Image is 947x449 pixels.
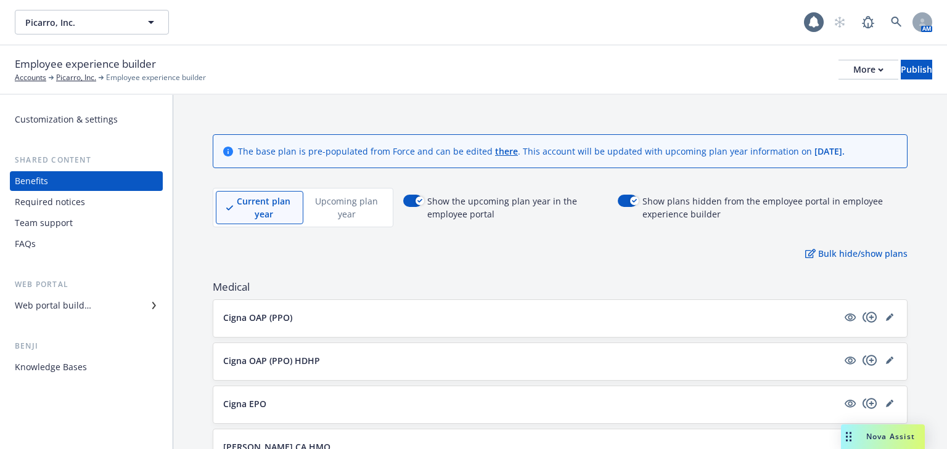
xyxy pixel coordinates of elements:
div: Required notices [15,192,85,212]
a: Customization & settings [10,110,163,129]
a: Knowledge Bases [10,357,163,377]
a: copyPlus [863,396,877,411]
p: Cigna EPO [223,397,266,410]
p: Cigna OAP (PPO) [223,311,292,324]
div: More [853,60,883,79]
a: copyPlus [863,353,877,368]
a: there [495,145,518,157]
span: Picarro, Inc. [25,16,132,29]
span: Employee experience builder [15,56,156,72]
p: Cigna OAP (PPO) HDHP [223,354,320,367]
button: Publish [901,60,932,79]
div: Benji [10,340,163,352]
a: FAQs [10,234,163,254]
a: visible [843,310,858,325]
p: Upcoming plan year [314,195,379,220]
button: More [838,60,898,79]
span: Nova Assist [866,431,915,442]
a: visible [843,353,858,368]
p: Current plan year [234,195,293,220]
span: . This account will be updated with upcoming plan year information on [518,145,814,157]
a: Required notices [10,192,163,212]
a: Team support [10,213,163,233]
a: visible [843,396,858,411]
a: editPencil [882,396,897,411]
a: Start snowing [827,10,852,34]
div: Customization & settings [15,110,118,129]
button: Cigna EPO [223,397,838,410]
div: Shared content [10,154,163,166]
a: Picarro, Inc. [56,72,96,83]
div: Knowledge Bases [15,357,87,377]
div: Drag to move [841,424,856,449]
span: Show the upcoming plan year in the employee portal [427,195,609,220]
a: editPencil [882,310,897,325]
div: Team support [15,213,73,233]
div: Web portal builder [15,296,91,315]
a: Search [884,10,909,34]
span: The base plan is pre-populated from Force and can be edited [238,145,495,157]
span: Employee experience builder [106,72,206,83]
div: Benefits [15,171,48,191]
button: Cigna OAP (PPO) HDHP [223,354,838,367]
p: Bulk hide/show plans [805,247,908,260]
div: FAQs [15,234,36,254]
span: Show plans hidden from the employee portal in employee experience builder [642,195,908,220]
span: Medical [213,280,908,294]
span: [DATE] . [814,145,845,157]
a: Benefits [10,171,163,191]
a: Web portal builder [10,296,163,315]
div: Web portal [10,278,163,291]
button: Picarro, Inc. [15,10,169,34]
a: editPencil [882,353,897,368]
a: Accounts [15,72,46,83]
div: Publish [901,60,932,79]
a: copyPlus [863,310,877,325]
button: Nova Assist [841,424,925,449]
a: Report a Bug [856,10,880,34]
button: Cigna OAP (PPO) [223,311,838,324]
